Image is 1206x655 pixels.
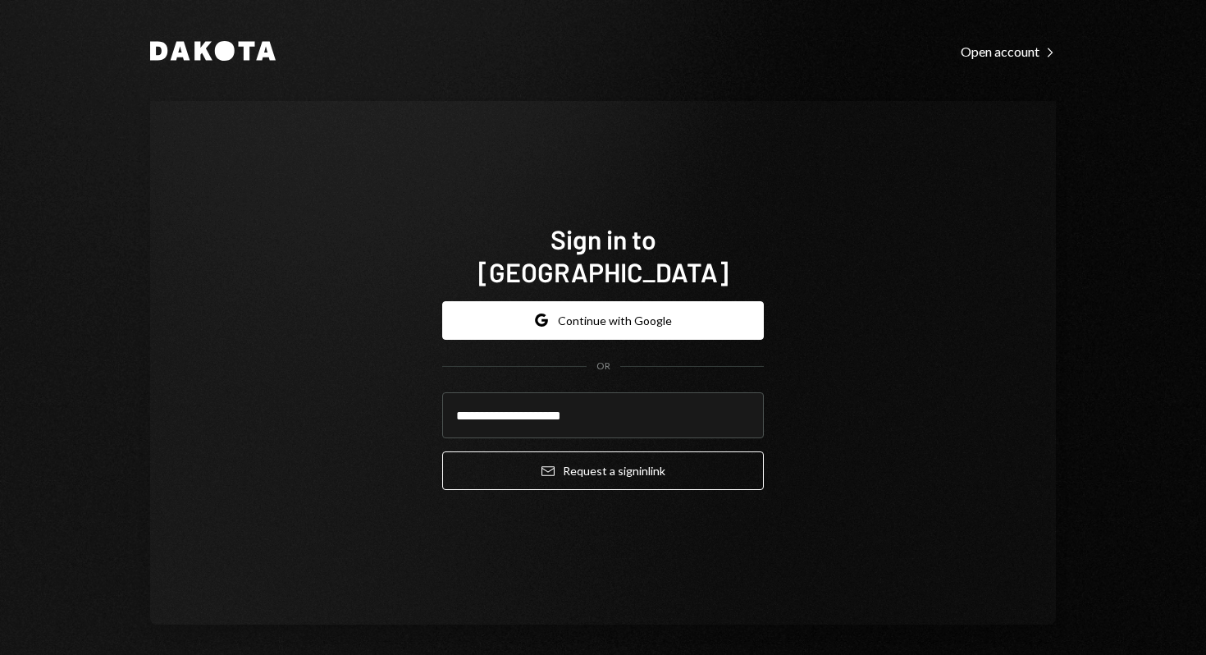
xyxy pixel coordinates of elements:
a: Open account [961,42,1056,60]
div: OR [596,360,610,373]
button: Request a signinlink [442,451,764,490]
div: Open account [961,44,1056,60]
h1: Sign in to [GEOGRAPHIC_DATA] [442,222,764,288]
button: Continue with Google [442,301,764,340]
